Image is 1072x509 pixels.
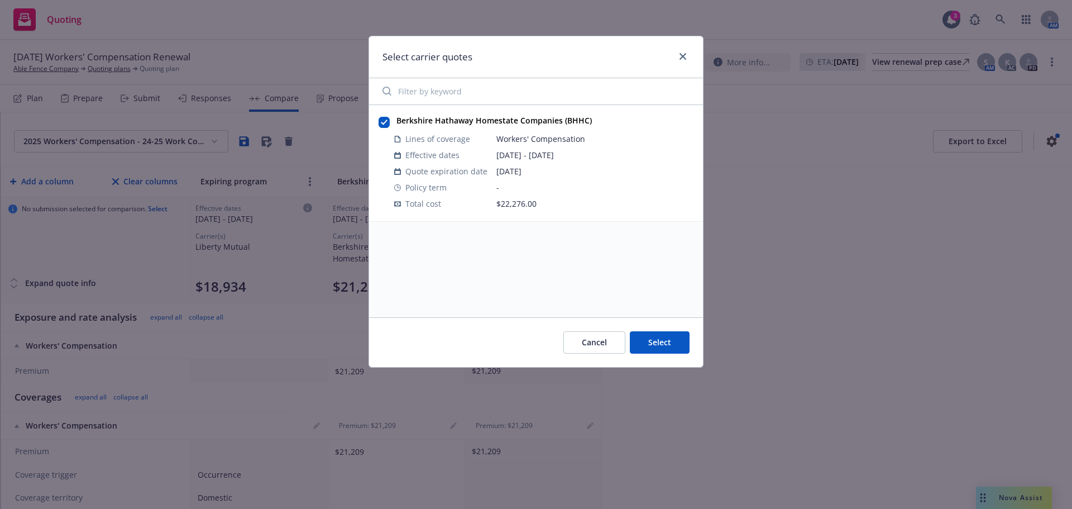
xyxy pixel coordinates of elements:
[496,165,693,177] span: [DATE]
[563,331,625,354] button: Cancel
[496,133,693,145] span: Workers' Compensation
[496,149,693,161] span: [DATE] - [DATE]
[405,149,460,161] span: Effective dates
[496,198,537,209] span: $22,276.00
[382,50,472,64] h1: Select carrier quotes
[376,80,696,102] input: Filter by keyword
[405,198,441,210] span: Total cost
[405,165,487,177] span: Quote expiration date
[396,115,592,126] strong: Berkshire Hathaway Homestate Companies (BHHC)
[676,50,690,63] a: close
[405,133,470,145] span: Lines of coverage
[496,182,693,193] span: -
[630,331,690,354] button: Select
[405,182,447,193] span: Policy term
